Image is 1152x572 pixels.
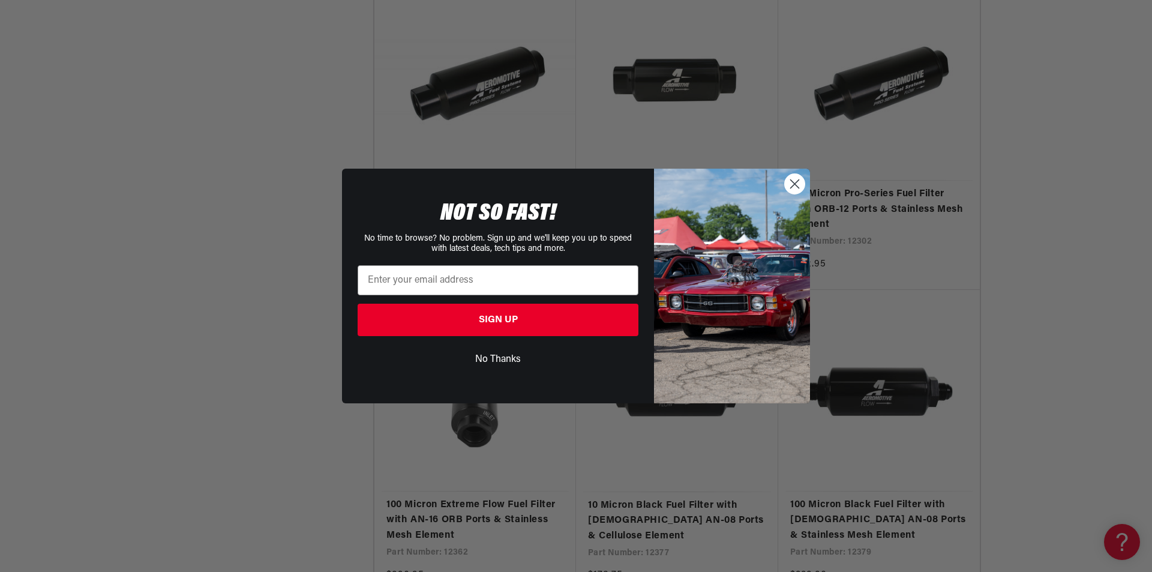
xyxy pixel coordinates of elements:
button: Close dialog [784,173,805,194]
span: NOT SO FAST! [440,202,556,226]
input: Enter your email address [358,265,638,295]
button: No Thanks [358,348,638,371]
button: SIGN UP [358,304,638,336]
img: 85cdd541-2605-488b-b08c-a5ee7b438a35.jpeg [654,169,810,403]
span: No time to browse? No problem. Sign up and we'll keep you up to speed with latest deals, tech tip... [364,234,632,253]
